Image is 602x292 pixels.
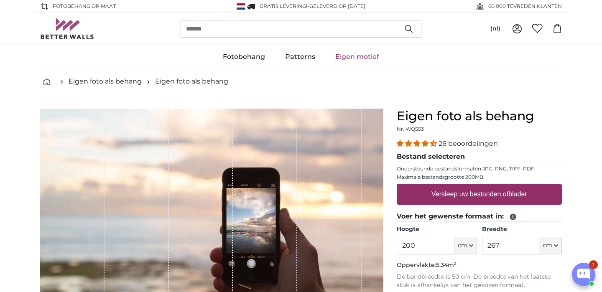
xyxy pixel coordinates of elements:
[572,263,595,286] button: Open chatbox
[397,211,562,222] legend: Voer het gewenste formaat in:
[40,18,94,39] img: Betterwalls
[309,3,365,9] span: Geleverd op [DATE]
[397,273,562,289] p: De bandbreedte is 50 cm. De breedte van het laatste stuk is afhankelijk van het gekozen formaat.
[155,76,228,86] a: Eigen foto als behang
[397,174,562,180] p: Maximale bestandsgrootte 200MB.
[397,261,562,269] p: Oppervlakte:
[397,126,424,132] span: Nr. WQ553
[484,21,507,36] button: (nl)
[397,152,562,162] legend: Bestand selecteren
[458,241,467,250] span: cm
[428,186,531,203] label: Versleep uw bestanden of
[482,225,562,234] label: Breedte
[260,3,307,9] span: GRATIS levering!
[213,46,275,68] a: Fotobehang
[397,165,562,172] p: Ondersteunde bestandsformaten JPG, PNG, TIFF, PDF.
[275,46,325,68] a: Patterns
[543,241,552,250] span: cm
[488,3,562,10] span: 60.000 TEVREDEN KLANTEN
[439,140,498,147] span: 26 beoordelingen
[508,190,527,198] u: blader
[589,260,598,269] div: 1
[237,3,245,10] img: Nederland
[307,3,365,9] span: -
[325,46,389,68] a: Eigen motief
[40,68,562,95] nav: breadcrumbs
[397,140,439,147] span: 4.54 stars
[397,225,477,234] label: Hoogte
[454,237,477,254] button: cm
[397,109,562,124] h1: Eigen foto als behang
[53,3,116,10] span: FOTOBEHANG OP MAAT
[539,237,562,254] button: cm
[69,76,142,86] a: Eigen foto als behang
[436,261,457,269] span: 5.34m²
